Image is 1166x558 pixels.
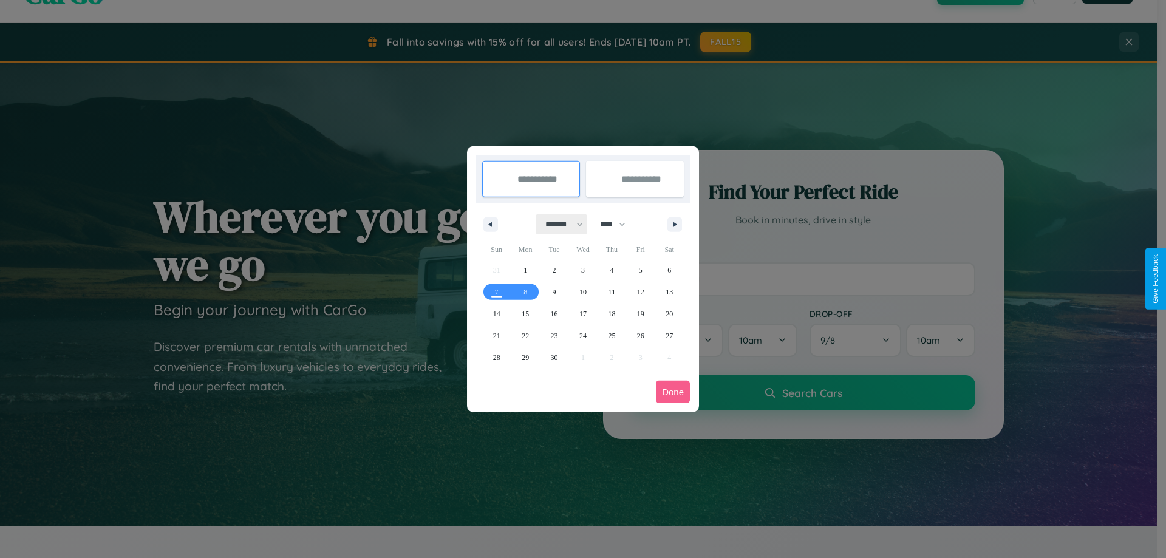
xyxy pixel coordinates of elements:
[511,240,539,259] span: Mon
[540,259,568,281] button: 2
[610,259,613,281] span: 4
[666,303,673,325] span: 20
[655,325,684,347] button: 27
[655,281,684,303] button: 13
[540,240,568,259] span: Tue
[667,259,671,281] span: 6
[495,281,499,303] span: 7
[511,347,539,369] button: 29
[666,325,673,347] span: 27
[511,325,539,347] button: 22
[626,325,655,347] button: 26
[626,259,655,281] button: 5
[568,281,597,303] button: 10
[493,347,500,369] span: 28
[493,325,500,347] span: 21
[608,303,615,325] span: 18
[579,281,587,303] span: 10
[598,259,626,281] button: 4
[522,347,529,369] span: 29
[540,281,568,303] button: 9
[551,347,558,369] span: 30
[637,303,644,325] span: 19
[568,325,597,347] button: 24
[482,281,511,303] button: 7
[540,303,568,325] button: 16
[511,281,539,303] button: 8
[568,259,597,281] button: 3
[511,303,539,325] button: 15
[523,259,527,281] span: 1
[626,240,655,259] span: Fri
[598,303,626,325] button: 18
[655,303,684,325] button: 20
[666,281,673,303] span: 13
[608,325,615,347] span: 25
[568,303,597,325] button: 17
[482,325,511,347] button: 21
[522,325,529,347] span: 22
[639,259,643,281] span: 5
[553,281,556,303] span: 9
[540,325,568,347] button: 23
[482,303,511,325] button: 14
[637,325,644,347] span: 26
[1151,254,1160,304] div: Give Feedback
[655,259,684,281] button: 6
[493,303,500,325] span: 14
[626,303,655,325] button: 19
[598,240,626,259] span: Thu
[598,325,626,347] button: 25
[656,381,690,403] button: Done
[626,281,655,303] button: 12
[523,281,527,303] span: 8
[553,259,556,281] span: 2
[637,281,644,303] span: 12
[551,325,558,347] span: 23
[511,259,539,281] button: 1
[482,347,511,369] button: 28
[609,281,616,303] span: 11
[581,259,585,281] span: 3
[482,240,511,259] span: Sun
[655,240,684,259] span: Sat
[551,303,558,325] span: 16
[579,325,587,347] span: 24
[522,303,529,325] span: 15
[579,303,587,325] span: 17
[540,347,568,369] button: 30
[568,240,597,259] span: Wed
[598,281,626,303] button: 11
